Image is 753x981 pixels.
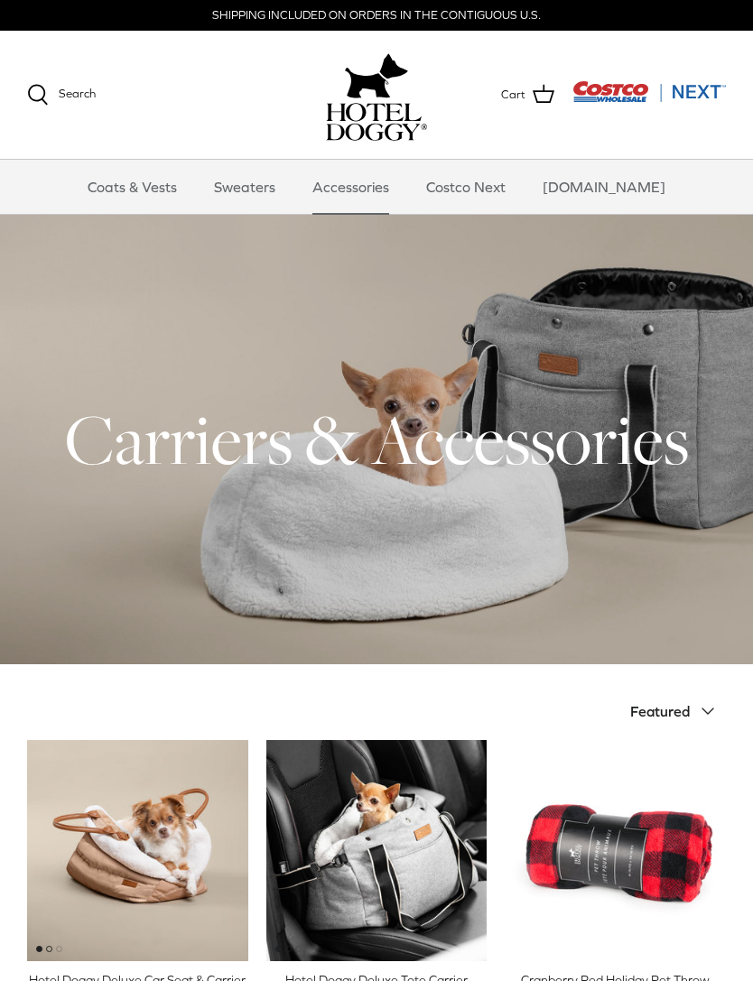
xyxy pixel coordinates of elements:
[326,103,427,141] img: hoteldoggycom
[410,160,522,214] a: Costco Next
[266,740,488,961] a: Hotel Doggy Deluxe Tote Carrier
[526,160,682,214] a: [DOMAIN_NAME]
[572,92,726,106] a: Visit Costco Next
[501,83,554,106] a: Cart
[572,80,726,103] img: Costco Next
[198,160,292,214] a: Sweaters
[71,160,193,214] a: Coats & Vests
[345,49,408,103] img: hoteldoggy.com
[326,49,427,141] a: hoteldoggy.com hoteldoggycom
[630,703,690,719] span: Featured
[27,740,248,961] a: Hotel Doggy Deluxe Car Seat & Carrier
[630,691,726,731] button: Featured
[59,87,96,100] span: Search
[501,86,525,105] span: Cart
[296,160,405,214] a: Accessories
[27,84,96,106] a: Search
[27,395,726,484] h1: Carriers & Accessories
[505,740,726,961] a: Cranberry Red Holiday Pet Throw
